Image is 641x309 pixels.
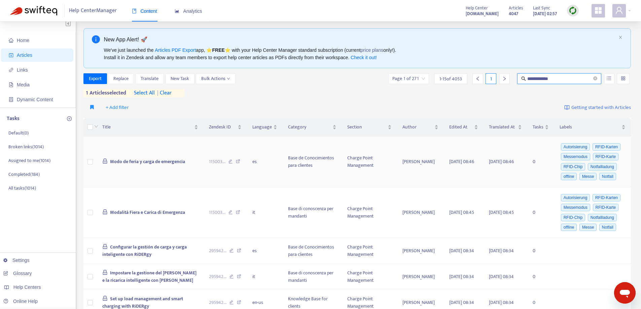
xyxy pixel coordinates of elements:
[10,6,57,15] img: Swifteq
[527,137,554,187] td: 0
[3,299,38,304] a: Online Help
[102,243,187,258] span: Configurar la gestión de carga y carga inteligente con RiDERgy
[449,299,474,306] span: [DATE] 08:34
[283,264,342,290] td: Base di conoscenza per mandanti
[351,55,377,60] a: Check it out!
[247,238,283,264] td: es
[489,123,517,131] span: Translated At
[489,208,514,216] span: [DATE] 08:45
[489,247,514,255] span: [DATE] 08:34
[604,73,614,84] button: unordered-list
[475,76,480,81] span: left
[509,10,518,17] strong: 4047
[204,118,247,137] th: Zendesk ID
[104,35,616,44] div: New App Alert! 🚀
[521,76,526,81] span: search
[527,238,554,264] td: 0
[561,214,585,221] span: RFID-Chip
[106,104,129,112] span: + Add filter
[155,89,172,97] span: clear
[283,137,342,187] td: Base de Conocimientos para clientes
[3,258,30,263] a: Settings
[444,118,484,137] th: Edited At
[342,264,397,290] td: Charge Point Management
[102,209,108,215] span: lock
[484,118,527,137] th: Translated At
[561,194,590,201] span: Autorisierung
[569,6,577,15] img: sync.dc5367851b00ba804db3.png
[8,143,44,150] p: Broken links ( 1014 )
[564,105,570,110] img: image-link
[593,76,597,82] span: close-circle
[449,208,474,216] span: [DATE] 08:45
[175,9,179,13] span: area-chart
[83,89,127,97] span: 1 articles selected
[564,102,631,113] a: Getting started with Articles
[571,104,631,112] span: Getting started with Articles
[17,67,28,73] span: Links
[17,82,30,87] span: Media
[561,153,590,160] span: Messemodus
[599,224,616,231] span: Notfall
[17,97,53,102] span: Dynamic Content
[561,224,577,231] span: offline
[8,129,29,137] p: Default ( 0 )
[209,299,226,306] span: 295942 ...
[533,10,557,17] strong: [DATE] 02:57
[594,6,602,14] span: appstore
[342,137,397,187] td: Charge Point Management
[171,75,189,82] span: New Task
[89,75,102,82] span: Export
[489,299,514,306] span: [DATE] 08:34
[593,204,619,211] span: RFID-Karte
[579,224,597,231] span: Messe
[288,123,331,131] span: Category
[533,4,550,12] span: Last Sync
[449,158,474,165] span: [DATE] 08:46
[342,187,397,238] td: Charge Point Management
[110,158,185,165] span: Modo de feria y carga de emergencia
[108,73,134,84] button: Replace
[599,173,616,180] span: Notfall
[175,8,202,14] span: Analytics
[102,296,108,301] span: lock
[439,75,462,82] span: 1 - 15 of 4053
[588,214,617,221] span: Notfallladung
[607,76,611,81] span: unordered-list
[527,264,554,290] td: 0
[94,124,98,128] span: down
[113,75,129,82] span: Replace
[554,118,631,137] th: Labels
[618,35,622,40] button: close
[102,269,197,284] span: Impostare la gestione del [PERSON_NAME] e la ricarica intelligente con [PERSON_NAME]
[247,187,283,238] td: it
[615,6,623,14] span: user
[561,204,590,211] span: Messemodus
[97,118,204,137] th: Title
[614,282,636,304] iframe: Schaltfläche zum Öffnen des Messaging-Fensters
[110,208,185,216] span: Modalità Fiera e Carica di Emergenza
[561,163,585,170] span: RFID-Chip
[247,137,283,187] td: es
[83,73,107,84] button: Export
[449,123,473,131] span: Edited At
[67,116,72,121] span: plus-circle
[533,123,543,131] span: Tasks
[466,10,499,17] a: [DOMAIN_NAME]
[227,77,230,80] span: down
[102,123,193,131] span: Title
[342,118,397,137] th: Section
[466,4,488,12] span: Help Center
[101,102,134,113] button: + Add filter
[527,118,554,137] th: Tasks
[9,38,13,43] span: home
[283,238,342,264] td: Base de Conocimientos para clientes
[489,158,514,165] span: [DATE] 08:46
[527,187,554,238] td: 0
[102,244,108,249] span: lock
[397,187,444,238] td: [PERSON_NAME]
[247,264,283,290] td: it
[165,73,194,84] button: New Task
[449,247,474,255] span: [DATE] 08:34
[132,9,137,13] span: book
